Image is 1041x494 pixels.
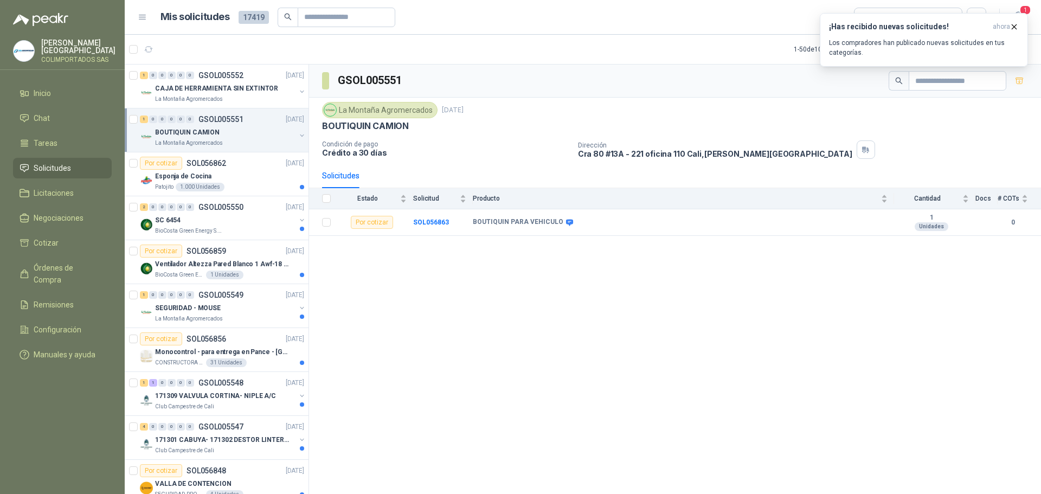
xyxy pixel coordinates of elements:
[140,350,153,363] img: Company Logo
[895,77,903,85] span: search
[34,237,59,249] span: Cotizar
[286,246,304,256] p: [DATE]
[140,116,148,123] div: 1
[794,41,868,58] div: 1 - 50 de 10176
[198,116,243,123] p: GSOL005551
[158,203,166,211] div: 0
[168,379,176,387] div: 0
[140,218,153,231] img: Company Logo
[829,22,988,31] h3: ¡Has recibido nuevas solicitudes!
[140,464,182,477] div: Por cotizar
[155,215,181,226] p: SC 6454
[140,332,182,345] div: Por cotizar
[177,116,185,123] div: 0
[158,291,166,299] div: 0
[140,130,153,143] img: Company Logo
[140,201,306,235] a: 2 0 0 0 0 0 GSOL005550[DATE] Company LogoSC 6454BioCosta Green Energy S.A.S
[140,420,306,455] a: 4 0 0 0 0 0 GSOL005547[DATE] Company Logo171301 CABUYA- 171302 DESTOR LINTER- 171305 PINZAClub Ca...
[13,258,112,290] a: Órdenes de Compra
[140,203,148,211] div: 2
[140,394,153,407] img: Company Logo
[413,219,449,226] a: SOL056863
[13,133,112,153] a: Tareas
[13,344,112,365] a: Manuales y ayuda
[160,9,230,25] h1: Mis solicitudes
[206,358,247,367] div: 31 Unidades
[286,114,304,125] p: [DATE]
[155,127,220,138] p: BOUTIQUIN CAMION
[155,259,290,270] p: Ventilador Altezza Pared Blanco 1 Awf-18 Pro Balinera
[286,290,304,300] p: [DATE]
[13,233,112,253] a: Cotizar
[149,423,157,431] div: 0
[820,13,1028,67] button: ¡Has recibido nuevas solicitudes!ahora Los compradores han publicado nuevas solicitudes en tus ca...
[324,104,336,116] img: Company Logo
[140,423,148,431] div: 4
[206,271,243,279] div: 1 Unidades
[993,22,1010,31] span: ahora
[158,72,166,79] div: 0
[158,423,166,431] div: 0
[578,149,852,158] p: Cra 80 #13A - 221 oficina 110 Cali , [PERSON_NAME][GEOGRAPHIC_DATA]
[140,291,148,299] div: 1
[186,203,194,211] div: 0
[14,41,34,61] img: Company Logo
[1008,8,1028,27] button: 1
[34,212,83,224] span: Negociaciones
[140,376,306,411] a: 1 1 0 0 0 0 GSOL005548[DATE] Company Logo171309 VALVULA CORTINA- NIPLE A/CClub Campestre de Cali
[155,271,204,279] p: BioCosta Green Energy S.A.S
[286,334,304,344] p: [DATE]
[155,479,232,489] p: VALLA DE CONTENCION
[322,148,569,157] p: Crédito a 30 días
[168,291,176,299] div: 0
[239,11,269,24] span: 17419
[13,208,112,228] a: Negociaciones
[186,291,194,299] div: 0
[176,183,224,191] div: 1.000 Unidades
[155,227,223,235] p: BioCosta Green Energy S.A.S
[34,299,74,311] span: Remisiones
[158,116,166,123] div: 0
[998,188,1041,209] th: # COTs
[337,188,413,209] th: Estado
[149,379,157,387] div: 1
[187,247,226,255] p: SOL056859
[198,379,243,387] p: GSOL005548
[473,188,894,209] th: Producto
[998,195,1019,202] span: # COTs
[829,38,1019,57] p: Los compradores han publicado nuevas solicitudes en tus categorías.
[13,319,112,340] a: Configuración
[998,217,1028,228] b: 0
[198,203,243,211] p: GSOL005550
[140,306,153,319] img: Company Logo
[322,170,359,182] div: Solicitudes
[13,294,112,315] a: Remisiones
[187,467,226,474] p: SOL056848
[158,379,166,387] div: 0
[322,140,569,148] p: Condición de pago
[34,187,74,199] span: Licitaciones
[140,113,306,147] a: 1 0 0 0 0 0 GSOL005551[DATE] Company LogoBOUTIQUIN CAMIONLa Montaña Agromercados
[284,13,292,21] span: search
[187,335,226,343] p: SOL056856
[177,379,185,387] div: 0
[149,291,157,299] div: 0
[168,72,176,79] div: 0
[168,116,176,123] div: 0
[155,171,211,182] p: Esponja de Cocina
[198,72,243,79] p: GSOL005552
[155,402,214,411] p: Club Campestre de Cali
[155,183,173,191] p: Patojito
[1019,5,1031,15] span: 1
[140,245,182,258] div: Por cotizar
[168,203,176,211] div: 0
[155,315,223,323] p: La Montaña Agromercados
[177,72,185,79] div: 0
[578,142,852,149] p: Dirección
[894,188,975,209] th: Cantidad
[125,328,309,372] a: Por cotizarSOL056856[DATE] Company LogoMonocontrol - para entrega en Pance - [GEOGRAPHIC_DATA]CON...
[337,195,398,202] span: Estado
[149,116,157,123] div: 0
[286,422,304,432] p: [DATE]
[155,347,290,357] p: Monocontrol - para entrega en Pance - [GEOGRAPHIC_DATA]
